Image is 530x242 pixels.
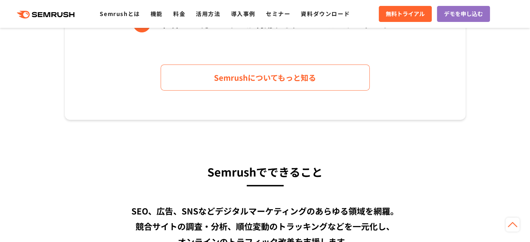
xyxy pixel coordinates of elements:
[173,9,185,18] a: 料金
[386,9,425,18] span: 無料トライアル
[161,64,370,91] a: Semrushについてもっと知る
[231,9,255,18] a: 導入事例
[214,71,316,84] span: Semrushについてもっと知る
[65,162,466,181] h3: Semrushでできること
[266,9,290,18] a: セミナー
[379,6,432,22] a: 無料トライアル
[196,9,220,18] a: 活用方法
[151,9,163,18] a: 機能
[437,6,490,22] a: デモを申し込む
[100,9,140,18] a: Semrushとは
[301,9,350,18] a: 資料ダウンロード
[444,9,483,18] span: デモを申し込む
